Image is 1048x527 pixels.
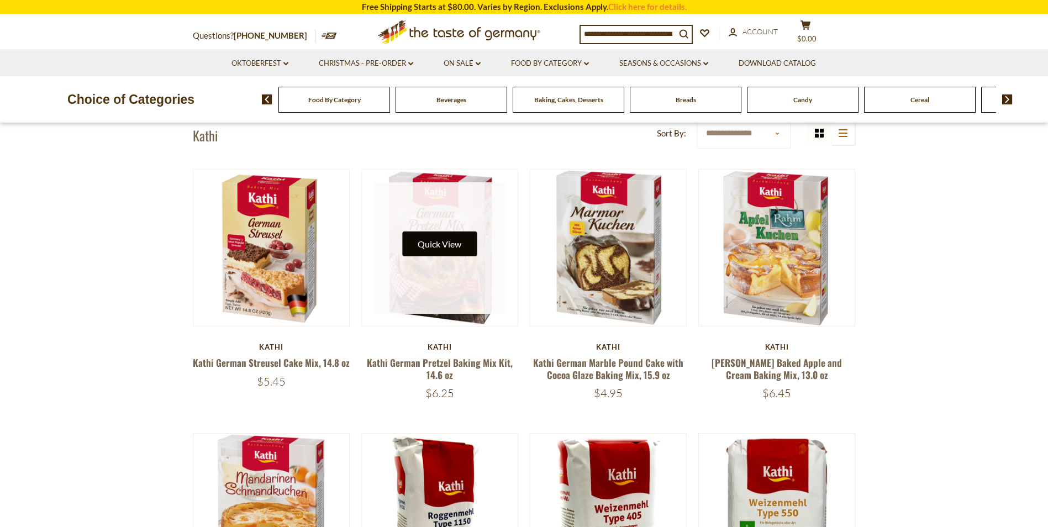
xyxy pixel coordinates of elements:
[698,342,856,351] div: Kathi
[425,386,454,400] span: $6.25
[797,34,817,43] span: $0.00
[193,170,350,326] img: Kathi
[444,57,481,70] a: On Sale
[533,356,683,381] a: Kathi German Marble Pound Cake with Cocoa Glaze Baking Mix, 15.9 oz
[793,96,812,104] a: Candy
[530,170,687,326] img: Kathi
[436,96,466,104] a: Beverages
[193,356,350,370] a: Kathi German Streusel Cake Mix, 14.8 oz
[367,356,513,381] a: Kathi German Pretzel Baking Mix Kit, 14.6 oz
[530,342,687,351] div: Kathi
[729,26,778,38] a: Account
[789,20,823,48] button: $0.00
[262,94,272,104] img: previous arrow
[699,170,855,326] img: Kathi
[739,57,816,70] a: Download Catalog
[193,342,350,351] div: Kathi
[308,96,361,104] a: Food By Category
[319,57,413,70] a: Christmas - PRE-ORDER
[657,127,686,140] label: Sort By:
[402,231,477,256] button: Quick View
[193,127,218,144] h1: Kathi
[231,57,288,70] a: Oktoberfest
[712,356,842,381] a: [PERSON_NAME] Baked Apple and Cream Baking Mix, 13.0 oz
[1002,94,1013,104] img: next arrow
[193,29,315,43] p: Questions?
[534,96,603,104] a: Baking, Cakes, Desserts
[742,27,778,36] span: Account
[257,375,286,388] span: $5.45
[362,170,518,326] img: Kathi
[608,2,687,12] a: Click here for details.
[762,386,791,400] span: $6.45
[676,96,696,104] a: Breads
[361,342,519,351] div: Kathi
[511,57,589,70] a: Food By Category
[234,30,307,40] a: [PHONE_NUMBER]
[910,96,929,104] a: Cereal
[594,386,623,400] span: $4.95
[619,57,708,70] a: Seasons & Occasions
